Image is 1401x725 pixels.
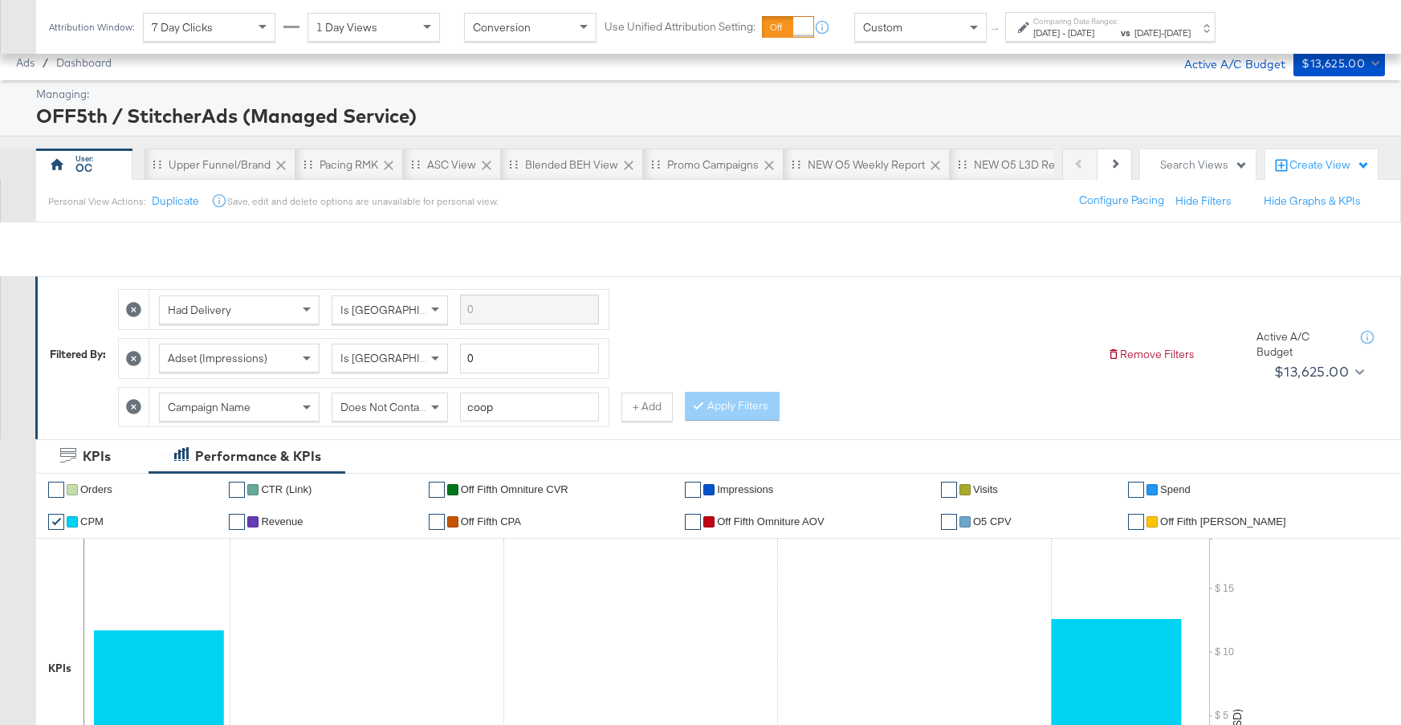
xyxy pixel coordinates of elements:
[1107,347,1195,362] button: Remove Filters
[1301,54,1365,74] div: $13,625.00
[460,295,599,324] input: Enter a search term
[1033,26,1118,39] div: -
[316,20,377,35] span: 1 Day Views
[1128,482,1144,498] a: ✔
[1160,483,1191,495] span: Spend
[303,160,312,169] div: Drag to reorder tab
[1175,193,1232,209] button: Hide Filters
[229,482,245,498] a: ✔
[48,22,135,33] div: Attribution Window:
[340,303,463,317] span: Is [GEOGRAPHIC_DATA]
[80,515,104,527] span: CPM
[429,482,445,498] a: ✔
[411,160,420,169] div: Drag to reorder tab
[525,157,618,173] div: Blended BEH View
[621,393,673,422] button: + Add
[461,483,568,495] span: Off Fifth Omniture CVR
[152,193,199,209] button: Duplicate
[16,56,35,69] span: Ads
[1133,26,1191,39] div: -
[1289,157,1370,173] div: Create View
[429,514,445,530] a: ✔
[1134,26,1161,39] span: [DATE]
[261,515,303,527] span: Revenue
[717,483,773,495] span: Impressions
[1068,186,1175,215] button: Configure Pacing
[1160,157,1248,173] div: Search Views
[1268,359,1367,385] button: $13,625.00
[153,160,161,169] div: Drag to reorder tab
[685,482,701,498] a: ✔
[1274,360,1349,384] div: $13,625.00
[1264,193,1361,209] button: Hide Graphs & KPIs
[1160,515,1286,527] span: Off Fifth [PERSON_NAME]
[973,515,1012,527] span: O5 CPV
[1068,26,1094,39] span: [DATE]
[340,400,428,414] span: Does Not Contain
[168,303,231,317] span: Had Delivery
[941,514,957,530] a: ✔
[1256,329,1345,359] div: Active A/C Budget
[717,515,824,527] span: Off Fifth Omniture AOV
[229,514,245,530] a: ✔
[1128,514,1144,530] a: ✔
[509,160,518,169] div: Drag to reorder tab
[36,102,1381,129] div: OFF5th / StitcherAds (Managed Service)
[48,195,145,208] div: Personal View Actions:
[667,157,759,173] div: Promo Campaigns
[651,160,660,169] div: Drag to reorder tab
[227,195,498,208] div: Save, edit and delete options are unavailable for personal view.
[1293,51,1385,76] button: $13,625.00
[1033,16,1118,26] label: Comparing Date Ranges:
[1118,26,1133,39] strong: vs
[808,157,925,173] div: NEW O5 Weekly Report
[958,160,967,169] div: Drag to reorder tab
[1167,51,1285,75] div: Active A/C Budget
[1164,26,1191,39] span: [DATE]
[973,483,998,495] span: Visits
[169,157,271,173] div: Upper Funnel/Brand
[48,482,64,498] a: ✔
[261,483,312,495] span: CTR (Link)
[50,347,106,362] div: Filtered By:
[427,157,476,173] div: ASC View
[340,351,463,365] span: Is [GEOGRAPHIC_DATA]
[152,20,213,35] span: 7 Day Clicks
[460,344,599,373] input: Enter a number
[168,400,250,414] span: Campaign Name
[605,19,755,35] label: Use Unified Attribution Setting:
[36,87,1381,102] div: Managing:
[75,161,92,176] div: OC
[685,514,701,530] a: ✔
[80,483,112,495] span: Orders
[988,27,1004,33] span: ↑
[195,447,321,466] div: Performance & KPIs
[460,393,599,422] input: Enter a search term
[56,56,112,69] a: Dashboard
[461,515,521,527] span: off fifth CPA
[35,56,56,69] span: /
[48,661,71,676] div: KPIs
[974,157,1075,173] div: NEW O5 L3D Report
[863,20,902,35] span: Custom
[168,351,267,365] span: Adset (Impressions)
[792,160,800,169] div: Drag to reorder tab
[48,514,64,530] a: ✔
[83,447,111,466] div: KPIs
[320,157,378,173] div: Pacing RMK
[1033,26,1060,39] span: [DATE]
[941,482,957,498] a: ✔
[473,20,531,35] span: Conversion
